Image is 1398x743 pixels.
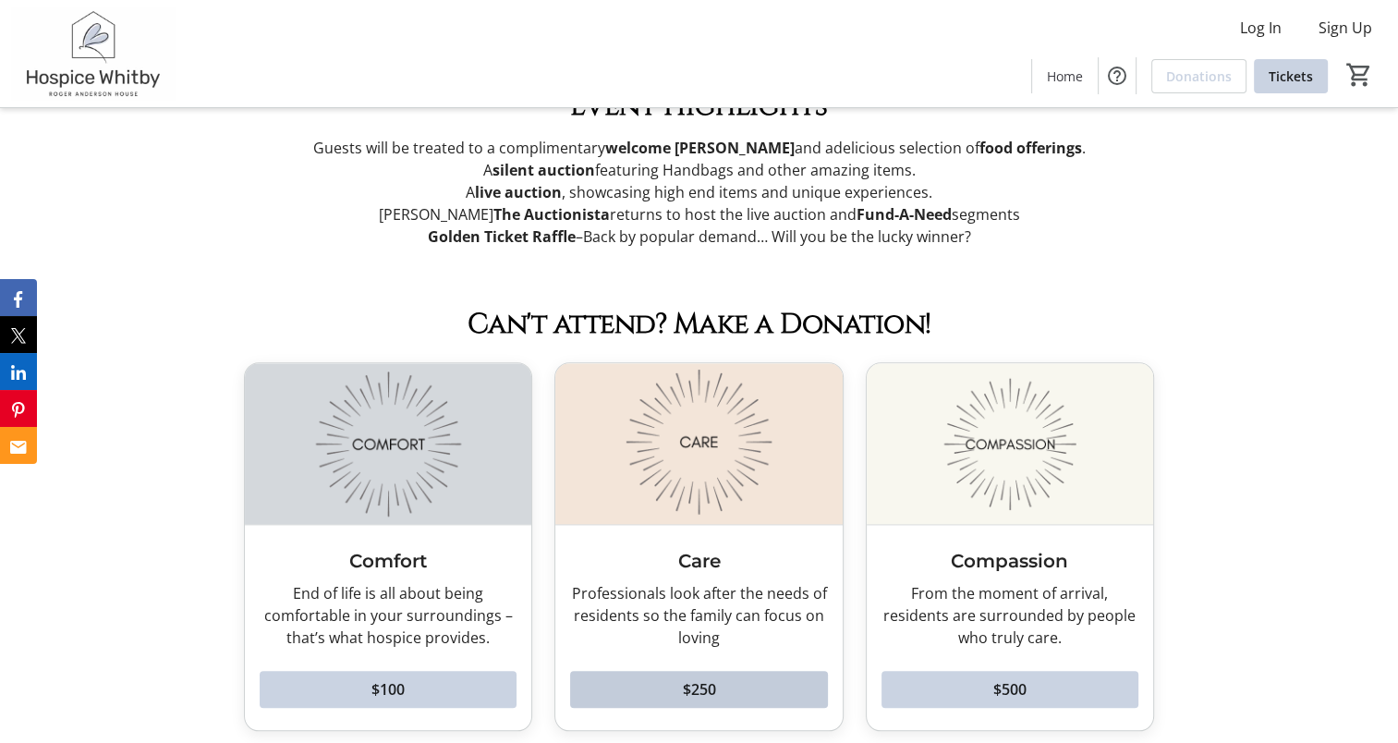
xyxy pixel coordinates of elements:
[979,138,1081,158] strong: food offerings
[260,671,517,708] button: $100
[881,547,1138,575] h3: Compassion
[555,363,842,524] img: Care
[1304,13,1387,43] button: Sign Up
[856,204,951,225] strong: Fund-A-Need
[475,182,562,202] strong: live auction
[881,582,1138,649] div: From the moment of arrival, residents are surrounded by people who truly care.
[11,7,176,100] img: Hospice Whitby's Logo
[1254,59,1328,93] a: Tickets
[244,137,1154,159] p: delicious selection of .
[466,182,475,202] span: A
[1225,13,1296,43] button: Log In
[260,582,517,649] div: End of life is all about being comfortable in your surroundings – that’s what hospice provides.
[570,547,827,575] h3: Care
[1047,67,1083,86] span: Home
[467,306,930,343] span: Can't attend? Make a Donation!
[260,547,517,575] h3: Comfort
[1319,17,1372,39] span: Sign Up
[575,226,582,247] span: –
[492,160,594,180] strong: silent auction
[1343,58,1376,91] button: Cart
[244,225,1154,248] p: Back by popular demand… Will you be the lucky winner?
[1099,57,1136,94] button: Help
[562,182,932,202] span: , showcasing high end items and unique experiences.
[570,582,827,649] div: Professionals look after the needs of residents so the family can focus on loving
[867,363,1153,524] img: Compassion
[604,138,794,158] strong: welcome [PERSON_NAME]
[570,671,827,708] button: $250
[881,671,1138,708] button: $500
[682,678,715,700] span: $250
[427,226,575,247] strong: Golden Ticket Raffle
[482,160,492,180] span: A
[594,160,915,180] span: featuring Handbags and other amazing items.
[1166,67,1232,86] span: Donations
[993,678,1027,700] span: $500
[492,204,609,225] strong: The Auctionista
[1269,67,1313,86] span: Tickets
[371,678,405,700] span: $100
[312,138,604,158] span: Guests will be treated to a complimentary
[1032,59,1098,93] a: Home
[1240,17,1282,39] span: Log In
[1151,59,1246,93] a: Donations
[794,138,833,158] span: and a
[245,363,531,524] img: Comfort
[244,203,1154,225] p: [PERSON_NAME] returns to host the live auction and segments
